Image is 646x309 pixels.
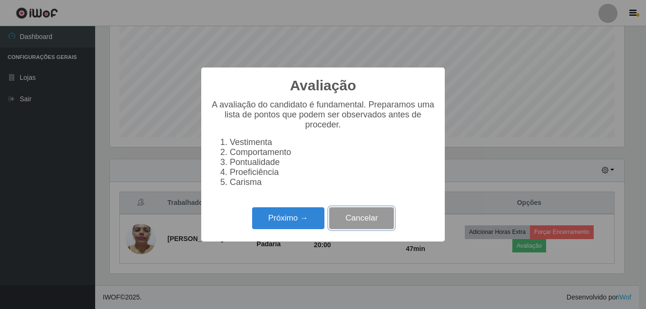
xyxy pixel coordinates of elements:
li: Comportamento [230,147,435,157]
button: Cancelar [329,207,394,230]
p: A avaliação do candidato é fundamental. Preparamos uma lista de pontos que podem ser observados a... [211,100,435,130]
li: Pontualidade [230,157,435,167]
li: Vestimenta [230,137,435,147]
h2: Avaliação [290,77,356,94]
button: Próximo → [252,207,324,230]
li: Carisma [230,177,435,187]
li: Proeficiência [230,167,435,177]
